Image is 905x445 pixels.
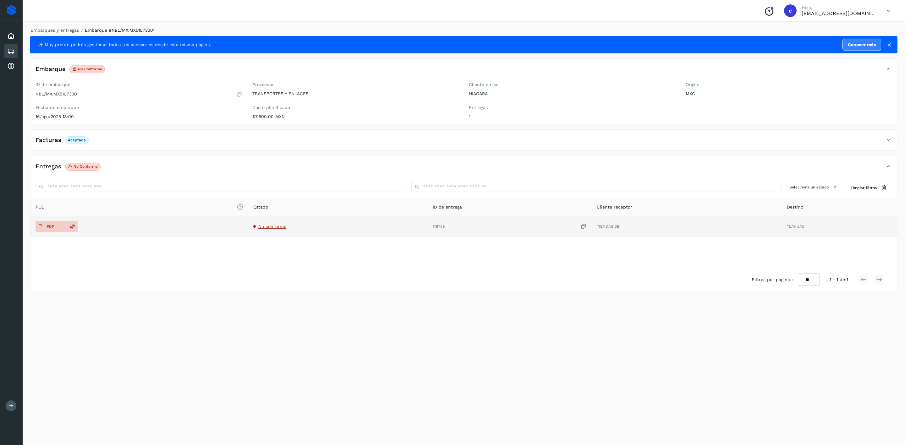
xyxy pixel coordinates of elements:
[36,105,242,110] label: Fecha de embarque
[36,82,242,87] label: ID de embarque
[842,39,881,51] a: Conocer más
[4,29,18,43] div: Inicio
[85,28,155,33] span: Embarque #NBL/MX.MX51073301
[782,216,897,237] td: TLAHUAC
[30,27,897,34] nav: breadcrumb
[469,91,676,96] p: NIAGARA
[36,221,67,232] button: PDF
[4,44,18,58] div: Embarques
[36,66,66,73] h4: Embarque
[433,223,587,230] div: 118759
[30,135,897,150] div: FacturasAceptada
[252,91,459,96] p: TRANSPORTES Y ENLACES
[68,138,86,142] p: Aceptada
[787,204,803,210] span: Destino
[36,163,61,170] h4: Entregas
[252,114,459,119] p: $7,500.00 MXN
[30,161,897,177] div: EntregasNo conforme
[36,114,242,119] p: 16/ago/2025 18:00
[30,64,897,79] div: EmbarqueNo conforme
[787,182,841,192] button: Selecciona un estado
[253,204,268,210] span: Estado
[252,82,459,87] label: Proveedor
[4,59,18,73] div: Cuentas por cobrar
[433,204,462,210] span: ID de entrega
[846,182,892,193] button: Limpiar filtros
[802,5,877,10] p: Hola,
[30,28,79,33] a: Embarques y entregas
[592,216,782,237] td: TIENDAS 3B
[597,204,632,210] span: Cliente receptor
[36,137,61,144] h4: Facturas
[686,91,892,96] p: MXC
[469,105,676,110] label: Entregas
[802,10,877,16] p: cuentas3@enlacesmet.com.mx
[752,276,793,283] span: Filtros por página :
[38,41,211,48] span: ✨ Muy pronto podrás gestionar todos tus accesorios desde esta misma página.
[36,91,79,97] p: NBL/MX.MX51073301
[686,82,892,87] label: Origen
[47,224,54,229] p: PDF
[252,105,459,110] label: Costo planificado
[258,224,286,229] span: No conforme
[469,82,676,87] label: Cliente emisor
[851,185,877,191] span: Limpiar filtros
[830,276,848,283] span: 1 - 1 de 1
[74,164,98,169] p: No conforme
[469,114,676,119] p: 1
[78,67,102,71] p: No conforme
[36,204,243,210] span: POD
[67,221,78,232] div: Reemplazar POD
